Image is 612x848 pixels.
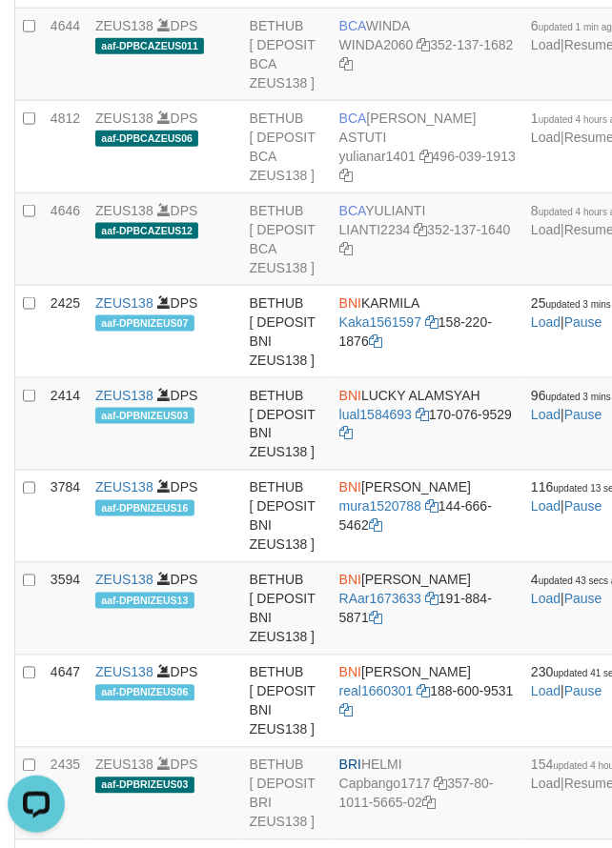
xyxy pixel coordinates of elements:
[339,222,411,237] a: LIANTI2234
[332,563,523,656] td: [PERSON_NAME] 191-884-5871
[339,407,412,422] a: lual1584693
[339,499,421,515] a: mura1520788
[88,9,242,101] td: DPS
[242,9,332,101] td: BETHUB [ DEPOSIT BCA ZEUS138 ]
[339,665,361,680] span: BNI
[332,193,523,286] td: YULIANTI 352-137-1640
[88,656,242,748] td: DPS
[339,592,421,607] a: RAar1673633
[339,573,361,588] span: BNI
[564,499,602,515] a: Pause
[88,378,242,471] td: DPS
[531,684,561,699] a: Load
[339,426,353,441] a: Copy 1700769529 to clipboard
[339,111,367,126] span: BCA
[95,777,194,794] span: aaf-DPBRIZEUS03
[242,471,332,563] td: BETHUB [ DEPOSIT BNI ZEUS138 ]
[531,37,561,52] a: Load
[339,295,361,311] span: BNI
[88,193,242,286] td: DPS
[88,563,242,656] td: DPS
[43,286,88,378] td: 2425
[88,748,242,840] td: DPS
[339,703,353,718] a: Copy 1886009531 to clipboard
[564,407,602,422] a: Pause
[531,592,561,607] a: Load
[242,101,332,193] td: BETHUB [ DEPOSIT BCA ZEUS138 ]
[43,193,88,286] td: 4646
[242,748,332,840] td: BETHUB [ DEPOSIT BRI ZEUS138 ]
[339,388,361,403] span: BNI
[369,333,382,349] a: Copy 1582201876 to clipboard
[339,757,361,773] span: BRI
[339,480,361,495] span: BNI
[531,222,561,237] a: Load
[242,656,332,748] td: BETHUB [ DEPOSIT BNI ZEUS138 ]
[434,777,447,792] a: Copy Capbango1717 to clipboard
[43,656,88,748] td: 4647
[425,592,439,607] a: Copy RAar1673633 to clipboard
[88,471,242,563] td: DPS
[339,149,416,164] a: yulianar1401
[339,37,414,52] a: WINDA2060
[95,480,153,495] a: ZEUS138
[95,685,194,701] span: aaf-DPBNIZEUS06
[339,684,414,699] a: real1660301
[339,241,353,256] a: Copy 3521371640 to clipboard
[422,796,436,811] a: Copy 357801011566502 to clipboard
[339,56,353,71] a: Copy 3521371682 to clipboard
[95,203,153,218] a: ZEUS138
[95,38,204,54] span: aaf-DPBCAZEUS011
[339,18,366,33] span: BCA
[43,748,88,840] td: 2435
[95,18,153,33] a: ZEUS138
[88,101,242,193] td: DPS
[332,748,523,840] td: HELMI 357-80-1011-5665-02
[531,407,561,422] a: Load
[43,563,88,656] td: 3594
[564,684,602,699] a: Pause
[43,9,88,101] td: 4644
[531,130,561,145] a: Load
[95,111,153,126] a: ZEUS138
[531,777,561,792] a: Load
[95,573,153,588] a: ZEUS138
[339,314,421,330] a: Kaka1561597
[43,101,88,193] td: 4812
[332,9,523,101] td: WINDA 352-137-1682
[43,378,88,471] td: 2414
[95,295,153,311] a: ZEUS138
[95,408,194,424] span: aaf-DPBNIZEUS03
[332,101,523,193] td: [PERSON_NAME] ASTUTI 496-039-1913
[414,222,427,237] a: Copy LIANTI2234 to clipboard
[564,592,602,607] a: Pause
[8,8,65,65] button: Open LiveChat chat widget
[339,168,353,183] a: Copy 4960391913 to clipboard
[242,563,332,656] td: BETHUB [ DEPOSIT BNI ZEUS138 ]
[564,314,602,330] a: Pause
[425,499,439,515] a: Copy mura1520788 to clipboard
[369,518,382,534] a: Copy 1446665462 to clipboard
[95,388,153,403] a: ZEUS138
[242,378,332,471] td: BETHUB [ DEPOSIT BNI ZEUS138 ]
[242,193,332,286] td: BETHUB [ DEPOSIT BCA ZEUS138 ]
[95,665,153,680] a: ZEUS138
[332,378,523,471] td: LUCKY ALAMSYAH 170-076-9529
[43,471,88,563] td: 3784
[417,37,430,52] a: Copy WINDA2060 to clipboard
[95,131,198,147] span: aaf-DPBCAZEUS06
[332,471,523,563] td: [PERSON_NAME] 144-666-5462
[95,223,198,239] span: aaf-DPBCAZEUS12
[242,286,332,378] td: BETHUB [ DEPOSIT BNI ZEUS138 ]
[95,500,194,516] span: aaf-DPBNIZEUS16
[88,286,242,378] td: DPS
[369,611,382,626] a: Copy 1918845871 to clipboard
[332,286,523,378] td: KARMILA 158-220-1876
[332,656,523,748] td: [PERSON_NAME] 188-600-9531
[531,314,561,330] a: Load
[95,315,194,332] span: aaf-DPBNIZEUS07
[417,684,430,699] a: Copy real1660301 to clipboard
[95,593,194,609] span: aaf-DPBNIZEUS13
[419,149,433,164] a: Copy yulianar1401 to clipboard
[416,407,429,422] a: Copy lual1584693 to clipboard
